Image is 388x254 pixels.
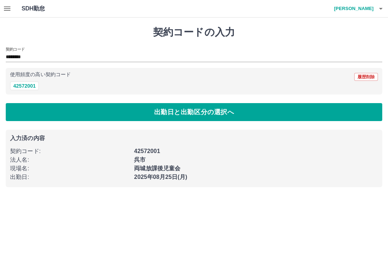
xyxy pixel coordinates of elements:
button: 42572001 [10,82,39,90]
p: 法人名 : [10,156,130,164]
p: 契約コード : [10,147,130,156]
p: 出勤日 : [10,173,130,181]
p: 入力済の内容 [10,135,378,141]
p: 使用頻度の高い契約コード [10,72,71,77]
b: 2025年08月25日(月) [134,174,187,180]
button: 履歴削除 [354,73,378,81]
p: 現場名 : [10,164,130,173]
h1: 契約コードの入力 [6,26,382,38]
b: 42572001 [134,148,160,154]
b: 呉市 [134,157,145,163]
h2: 契約コード [6,46,25,52]
button: 出勤日と出勤区分の選択へ [6,103,382,121]
b: 両城放課後児童会 [134,165,180,171]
